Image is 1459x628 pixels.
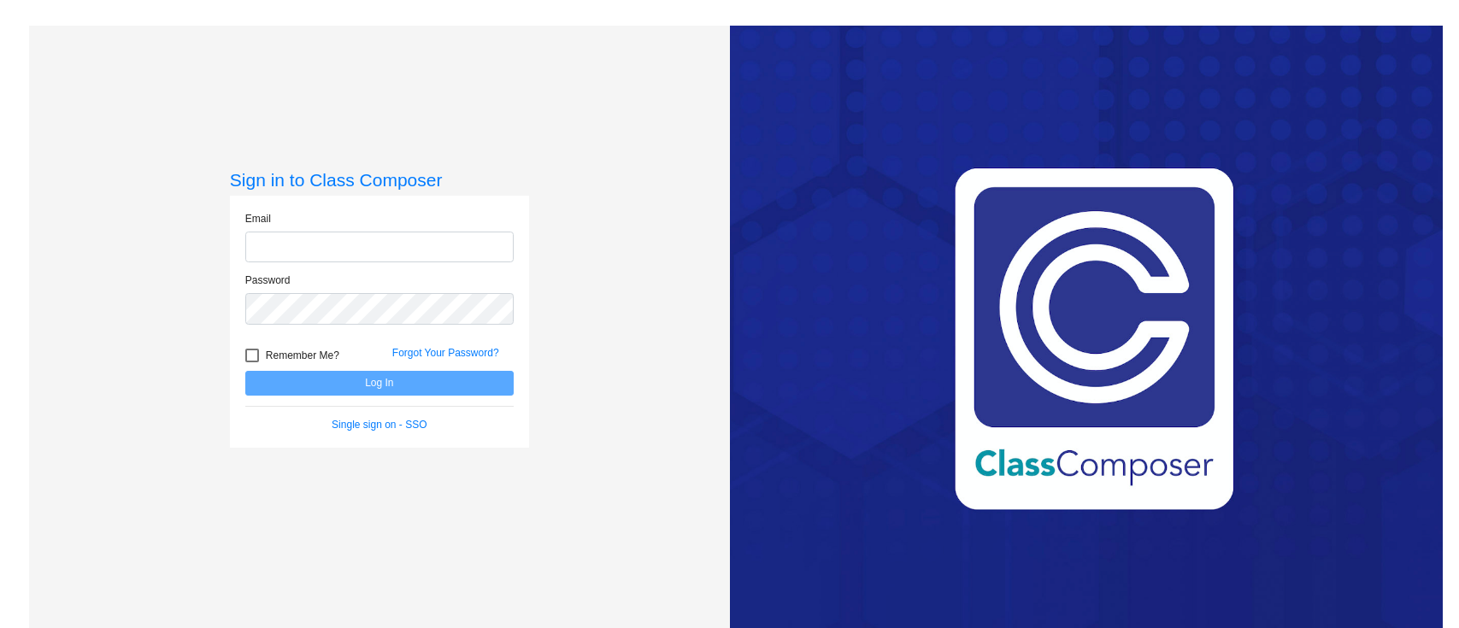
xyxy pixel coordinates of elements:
[245,211,271,226] label: Email
[332,419,427,431] a: Single sign on - SSO
[230,169,529,191] h3: Sign in to Class Composer
[266,345,339,366] span: Remember Me?
[392,347,499,359] a: Forgot Your Password?
[245,273,291,288] label: Password
[245,371,514,396] button: Log In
